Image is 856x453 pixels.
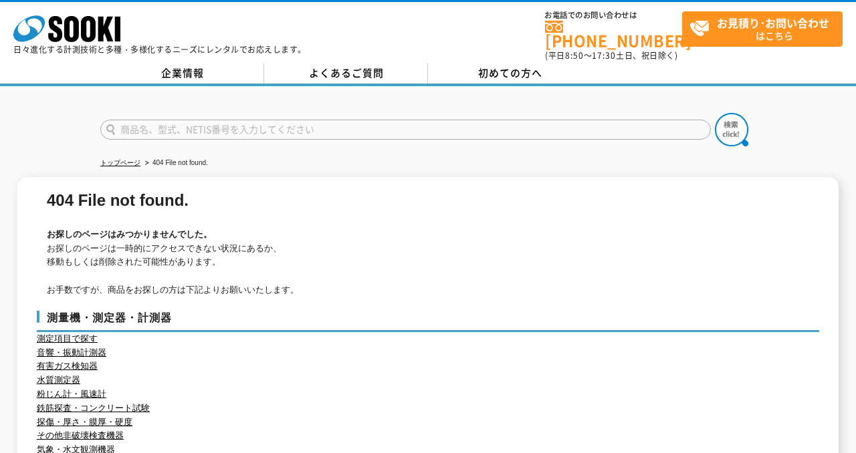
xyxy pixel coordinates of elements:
span: 初めての方へ [478,65,542,80]
h2: お探しのページはみつかりませんでした。 [47,228,813,242]
span: (平日 ～ 土日、祝日除く) [545,49,677,61]
input: 商品名、型式、NETIS番号を入力してください [100,120,711,140]
a: 鉄筋探査・コンクリート試験 [37,403,150,413]
a: よくあるご質問 [264,63,428,84]
a: 音響・振動計測器 [37,347,106,357]
strong: お見積り･お問い合わせ [717,15,829,31]
li: 404 File not found. [142,156,208,170]
h1: 404 File not found. [47,194,813,208]
span: 17:30 [592,49,616,61]
a: トップページ [100,159,140,166]
h3: 測量機・測定器・計測器 [37,311,819,332]
span: 8:50 [565,49,584,61]
a: 有害ガス検知器 [37,361,98,371]
a: 粉じん計・風速計 [37,389,106,399]
p: 日々進化する計測技術と多種・多様化するニーズにレンタルでお応えします。 [13,45,306,53]
a: 水質測定器 [37,375,80,385]
span: はこちら [689,12,842,45]
a: [PHONE_NUMBER] [545,21,682,48]
img: btn_search.png [715,113,748,146]
span: お電話でのお問い合わせは [545,11,682,19]
a: お見積り･お問い合わせはこちら [682,11,843,47]
a: 初めての方へ [428,63,592,84]
a: 測定項目で探す [37,333,98,343]
p: お探しのページは一時的にアクセスできない状況にあるか、 移動もしくは削除された可能性があります。 お手数ですが、商品をお探しの方は下記よりお願いいたします。 [47,242,813,297]
a: その他非破壊検査機器 [37,430,124,440]
a: 探傷・厚さ・膜厚・硬度 [37,417,132,427]
a: 企業情報 [100,63,264,84]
